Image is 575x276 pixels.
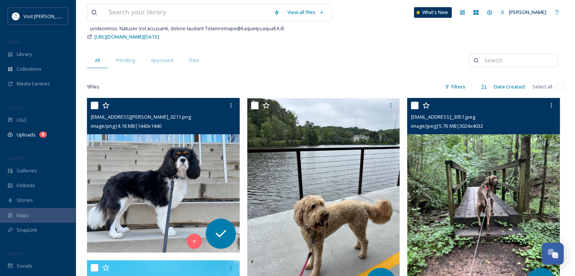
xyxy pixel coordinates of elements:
[17,116,27,124] span: UGC
[95,32,159,41] a: [URL][DOMAIN_NAME][DATE]
[91,122,161,129] span: image/png | 4.16 MB | 1440 x 1440
[95,57,100,64] span: All
[17,51,32,58] span: Library
[91,113,191,120] span: [EMAIL_ADDRESS][PERSON_NAME]_0211.png
[17,167,37,174] span: Galleries
[496,5,550,20] a: [PERSON_NAME]
[411,113,475,120] span: [EMAIL_ADDRESS]_3051.jpeg
[284,5,328,20] a: View all files
[17,212,29,219] span: Maps
[8,105,24,110] span: COLLECT
[509,9,546,16] span: [PERSON_NAME]
[542,243,564,265] button: Open Chat
[116,57,135,64] span: Pending
[12,12,20,20] img: download%20%281%29.png
[532,83,552,90] span: Select all
[17,182,35,189] span: Embeds
[17,65,42,73] span: Collections
[441,79,469,94] div: Filters
[95,33,159,40] span: [URL][DOMAIN_NAME][DATE]
[414,7,452,18] a: What's New
[8,155,25,161] span: WIDGETS
[480,53,554,68] input: Search
[39,132,47,138] div: 8
[17,197,33,204] span: Stories
[87,83,99,90] span: 9 file s
[490,79,529,94] div: Date Created
[189,57,199,64] span: Data
[8,251,23,256] span: SOCIALS
[17,80,50,87] span: Media Centres
[87,98,242,253] img: ext_1755825208.31973_Jennifer.a.hardister@gmail.com-IMG_0211.png
[105,4,270,21] input: Search your library
[17,262,33,270] span: Socials
[8,39,21,45] span: MEDIA
[23,12,119,20] span: Visit [PERSON_NAME][GEOGRAPHIC_DATA]
[17,226,37,234] span: SnapLink
[151,57,173,64] span: Approved
[17,131,36,138] span: Uploads
[411,122,483,129] span: image/jpeg | 5.76 MB | 3024 x 4032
